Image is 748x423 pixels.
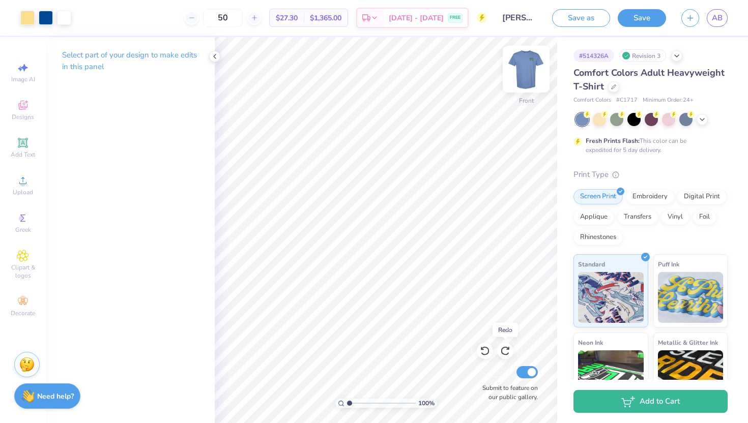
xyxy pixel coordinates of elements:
span: Minimum Order: 24 + [643,96,694,105]
span: Standard [578,259,605,269]
span: FREE [450,14,461,21]
div: Print Type [573,169,728,180]
div: Embroidery [626,189,674,204]
span: $1,365.00 [310,13,341,23]
img: Standard [578,272,644,323]
span: Neon Ink [578,337,603,348]
div: This color can be expedited for 5 day delivery. [586,136,711,155]
div: Transfers [617,209,658,225]
a: AB [707,9,728,27]
div: Screen Print [573,189,623,204]
button: Add to Cart [573,390,728,413]
input: Untitled Design [495,8,544,28]
span: Add Text [11,150,35,159]
button: Save [618,9,666,27]
div: Vinyl [661,209,689,225]
span: Comfort Colors Adult Heavyweight T-Shirt [573,67,725,93]
button: Save as [552,9,610,27]
span: AB [712,12,723,24]
span: [DATE] - [DATE] [389,13,444,23]
strong: Fresh Prints Flash: [586,137,640,145]
span: $27.30 [276,13,298,23]
div: Foil [693,209,716,225]
div: Front [519,96,534,105]
div: Rhinestones [573,230,623,245]
label: Submit to feature on our public gallery. [477,383,538,402]
img: Neon Ink [578,350,644,401]
span: Upload [13,188,33,196]
span: Image AI [11,75,35,83]
img: Puff Ink [658,272,724,323]
span: Metallic & Glitter Ink [658,337,718,348]
div: Applique [573,209,614,225]
img: Front [506,49,546,89]
div: Digital Print [677,189,727,204]
span: # C1717 [616,96,638,105]
p: Select part of your design to make edits in this panel [62,49,198,73]
strong: Need help? [37,391,74,401]
input: – – [203,9,243,27]
span: Greek [15,226,31,234]
span: Puff Ink [658,259,679,269]
div: # 514326A [573,49,614,62]
span: 100 % [418,399,435,408]
span: Decorate [11,309,35,317]
span: Comfort Colors [573,96,611,105]
div: Revision 3 [619,49,666,62]
span: Designs [12,113,34,121]
span: Clipart & logos [5,263,41,280]
img: Metallic & Glitter Ink [658,350,724,401]
div: Redo [493,323,518,337]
